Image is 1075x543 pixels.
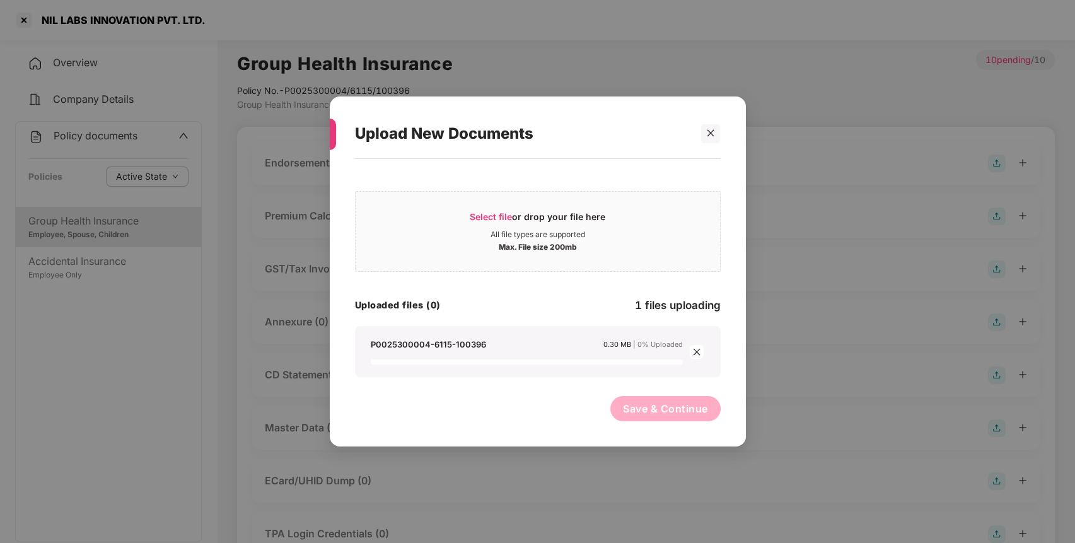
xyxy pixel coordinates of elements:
div: or drop your file here [470,211,605,230]
span: | 0% Uploaded [633,340,683,349]
h4: Uploaded files (0) [355,299,441,312]
div: Upload New Documents [355,109,690,158]
span: close [706,129,715,137]
div: P0025300004-6115-100396 [371,339,486,350]
div: 1 files uploading [635,297,721,314]
div: All file types are supported [491,230,585,240]
button: Save & Continue [610,396,721,421]
span: Select fileor drop your file hereAll file types are supportedMax. File size 200mb [356,201,720,262]
div: Max. File size 200mb [499,240,577,252]
span: Select file [470,211,512,222]
span: 0.30 MB [603,340,631,349]
span: close [690,345,704,359]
